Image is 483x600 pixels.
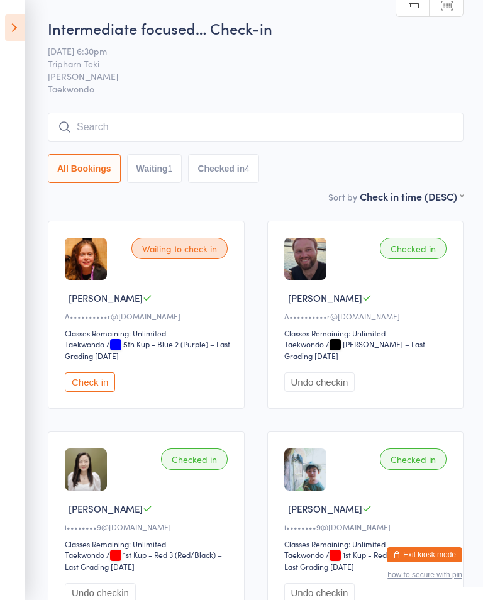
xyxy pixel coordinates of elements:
[48,18,464,38] h2: Intermediate focused… Check-in
[131,238,228,259] div: Waiting to check in
[65,448,107,491] img: image1694157638.png
[65,549,222,572] span: / 1st Kup - Red 3 (Red/Black) – Last Grading [DATE]
[284,549,324,560] div: Taekwondo
[65,538,231,549] div: Classes Remaining: Unlimited
[328,191,357,203] label: Sort by
[284,338,425,361] span: / [PERSON_NAME] – Last Grading [DATE]
[284,538,451,549] div: Classes Remaining: Unlimited
[65,328,231,338] div: Classes Remaining: Unlimited
[380,448,447,470] div: Checked in
[48,82,464,95] span: Taekwondo
[127,154,182,183] button: Waiting1
[48,57,444,70] span: Tripharn Teki
[387,570,462,579] button: how to secure with pin
[284,549,441,572] span: / 1st Kup - Red 3 (Red/Black) – Last Grading [DATE]
[48,154,121,183] button: All Bookings
[65,372,115,392] button: Check in
[69,291,143,304] span: [PERSON_NAME]
[188,154,259,183] button: Checked in4
[65,521,231,532] div: i••••••••9@[DOMAIN_NAME]
[284,328,451,338] div: Classes Remaining: Unlimited
[284,521,451,532] div: i••••••••9@[DOMAIN_NAME]
[168,164,173,174] div: 1
[284,448,326,491] img: image1694157668.png
[65,338,230,361] span: / 5th Kup - Blue 2 (Purple) – Last Grading [DATE]
[245,164,250,174] div: 4
[284,338,324,349] div: Taekwondo
[48,45,444,57] span: [DATE] 6:30pm
[288,291,362,304] span: [PERSON_NAME]
[65,311,231,321] div: A••••••••••r@[DOMAIN_NAME]
[387,547,462,562] button: Exit kiosk mode
[380,238,447,259] div: Checked in
[288,502,362,515] span: [PERSON_NAME]
[65,549,104,560] div: Taekwondo
[161,448,228,470] div: Checked in
[360,189,464,203] div: Check in time (DESC)
[48,70,444,82] span: [PERSON_NAME]
[284,311,451,321] div: A••••••••••r@[DOMAIN_NAME]
[65,238,107,280] img: image1694157704.png
[69,502,143,515] span: [PERSON_NAME]
[65,338,104,349] div: Taekwondo
[284,238,326,280] img: image1694157684.png
[48,113,464,142] input: Search
[284,372,355,392] button: Undo checkin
